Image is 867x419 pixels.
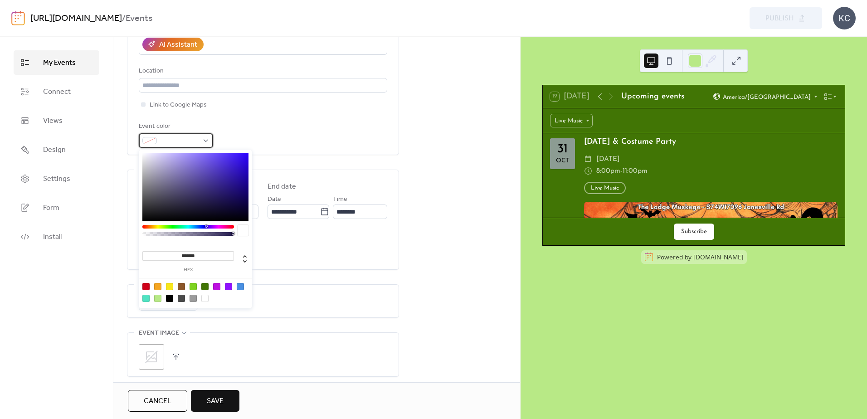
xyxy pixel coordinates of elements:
[674,224,714,240] button: Subscribe
[14,166,99,191] a: Settings
[43,58,76,68] span: My Events
[237,283,244,290] div: #4A90E2
[122,10,126,27] b: /
[142,295,150,302] div: #50E3C2
[190,283,197,290] div: #7ED321
[14,50,99,75] a: My Events
[43,232,62,243] span: Install
[556,158,570,164] div: Oct
[139,344,164,370] div: ;
[723,94,811,100] span: America/[GEOGRAPHIC_DATA]
[126,10,152,27] b: Events
[139,328,179,339] span: Event image
[268,181,296,192] div: End date
[201,295,209,302] div: #FFFFFF
[584,165,592,177] div: ​
[14,195,99,220] a: Form
[584,202,838,344] img: img_FkIdMaOWt4yWAh7ZBRpHQ.800px.png
[139,66,385,77] div: Location
[621,91,684,102] div: Upcoming events
[166,283,173,290] div: #F8E71C
[43,145,66,156] span: Design
[43,87,71,97] span: Connect
[43,203,59,214] span: Form
[14,108,99,133] a: Views
[11,11,25,25] img: logo
[128,390,187,412] button: Cancel
[154,283,161,290] div: #F5A623
[14,224,99,249] a: Install
[207,396,224,407] span: Save
[150,100,207,111] span: Link to Google Maps
[178,295,185,302] div: #4A4A4A
[225,283,232,290] div: #9013FE
[43,174,70,185] span: Settings
[166,295,173,302] div: #000000
[139,121,211,132] div: Event color
[144,396,171,407] span: Cancel
[333,194,347,205] span: Time
[154,295,161,302] div: #B8E986
[596,165,620,177] span: 8:00pm
[201,283,209,290] div: #417505
[142,283,150,290] div: #D0021B
[584,136,838,148] div: [DATE] & Costume Party
[620,165,623,177] span: -
[190,295,197,302] div: #9B9B9B
[43,116,63,127] span: Views
[693,253,744,261] a: [DOMAIN_NAME]
[178,283,185,290] div: #8B572A
[213,283,220,290] div: #BD10E0
[833,7,856,29] div: KC
[14,137,99,162] a: Design
[142,268,234,273] label: hex
[14,79,99,104] a: Connect
[623,165,648,177] span: 11:00pm
[557,143,568,156] div: 31
[142,38,204,51] button: AI Assistant
[191,390,239,412] button: Save
[30,10,122,27] a: [URL][DOMAIN_NAME]
[584,153,592,165] div: ​
[657,253,744,261] div: Powered by
[159,39,197,50] div: AI Assistant
[596,153,620,165] span: [DATE]
[268,194,281,205] span: Date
